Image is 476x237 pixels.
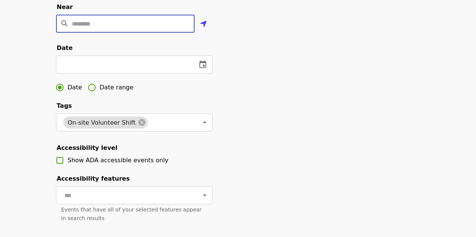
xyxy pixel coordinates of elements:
span: Accessibility features [57,175,130,182]
span: On-site Volunteer Shift [63,119,140,126]
button: Use my location [195,15,213,33]
span: Date [68,83,82,92]
div: On-site Volunteer Shift [63,116,148,128]
span: Show ADA accessible events only [68,157,169,164]
button: change date [194,56,212,74]
button: Open [199,190,210,201]
button: Open [199,117,210,128]
i: location-arrow icon [200,20,207,29]
span: Events that have all of your selected features appear in search results [61,207,202,221]
span: Date [57,44,73,51]
span: Accessibility level [57,144,117,151]
span: Tags [57,102,72,109]
input: Location [72,15,195,33]
span: Date range [100,83,134,92]
span: Near [57,3,73,11]
i: search icon [61,20,67,27]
